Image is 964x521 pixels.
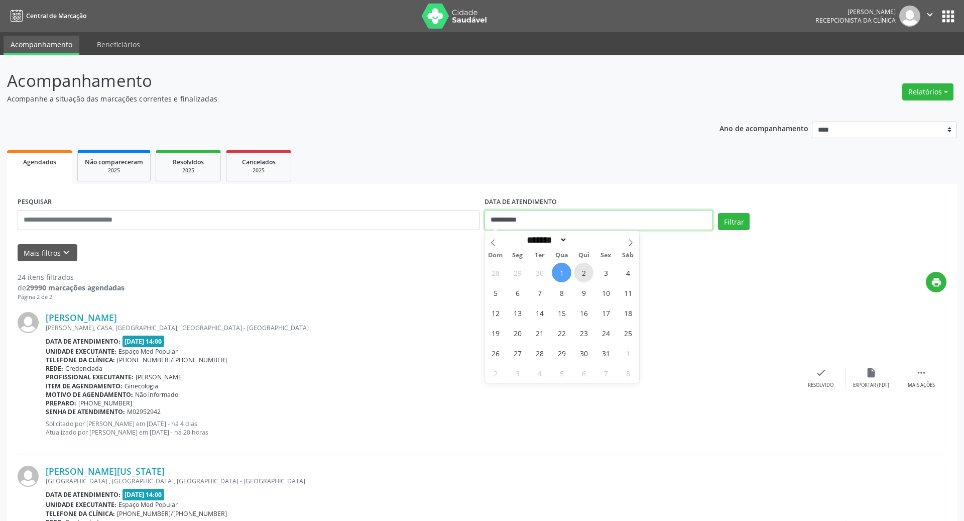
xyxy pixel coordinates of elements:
[23,158,56,166] span: Agendados
[551,252,573,259] span: Qua
[508,363,527,383] span: Novembro 3, 2025
[853,382,889,389] div: Exportar (PDF)
[18,282,125,293] div: de
[61,247,72,258] i: keyboard_arrow_down
[916,367,927,378] i: 
[46,390,133,399] b: Motivo de agendamento:
[46,364,63,373] b: Rede:
[808,382,833,389] div: Resolvido
[135,390,178,399] span: Não informado
[46,509,115,518] b: Telefone da clínica:
[46,312,117,323] a: [PERSON_NAME]
[618,363,638,383] span: Novembro 8, 2025
[46,337,120,346] b: Data de atendimento:
[618,323,638,343] span: Outubro 25, 2025
[508,323,527,343] span: Outubro 20, 2025
[920,6,939,27] button: 
[815,8,896,16] div: [PERSON_NAME]
[486,303,505,323] span: Outubro 12, 2025
[118,500,178,509] span: Espaço Med Popular
[552,263,571,282] span: Outubro 1, 2025
[46,382,123,390] b: Item de agendamento:
[552,283,571,302] span: Outubro 8, 2025
[18,466,39,487] img: img
[508,343,527,363] span: Outubro 27, 2025
[552,363,571,383] span: Novembro 5, 2025
[618,343,638,363] span: Novembro 1, 2025
[85,167,143,174] div: 2025
[552,303,571,323] span: Outubro 15, 2025
[46,466,165,477] a: [PERSON_NAME][US_STATE]
[926,272,946,292] button: print
[866,367,877,378] i: insert_drive_file
[242,158,276,166] span: Cancelados
[18,244,77,262] button: Mais filtroskeyboard_arrow_down
[902,83,953,100] button: Relatórios
[596,303,616,323] span: Outubro 17, 2025
[530,343,549,363] span: Outubro 28, 2025
[127,407,161,416] span: M02952942
[118,347,178,356] span: Espaço Med Popular
[617,252,639,259] span: Sáb
[574,343,593,363] span: Outubro 30, 2025
[486,363,505,383] span: Novembro 2, 2025
[46,356,115,364] b: Telefone da clínica:
[485,252,507,259] span: Dom
[899,6,920,27] img: img
[7,8,86,24] a: Central de Marcação
[573,252,595,259] span: Qui
[136,373,184,381] span: [PERSON_NAME]
[26,12,86,20] span: Central de Marcação
[574,263,593,282] span: Outubro 2, 2025
[596,363,616,383] span: Novembro 7, 2025
[123,489,165,500] span: [DATE] 14:00
[123,336,165,347] span: [DATE] 14:00
[18,272,125,282] div: 24 itens filtrados
[507,252,529,259] span: Seg
[530,303,549,323] span: Outubro 14, 2025
[46,399,76,407] b: Preparo:
[90,36,147,53] a: Beneficiários
[46,490,120,499] b: Data de atendimento:
[719,122,808,134] p: Ano de acompanhamento
[117,356,227,364] span: [PHONE_NUMBER]/[PHONE_NUMBER]
[508,283,527,302] span: Outubro 6, 2025
[618,283,638,302] span: Outubro 11, 2025
[125,382,158,390] span: Ginecologia
[530,263,549,282] span: Setembro 30, 2025
[7,68,672,93] p: Acompanhamento
[486,343,505,363] span: Outubro 26, 2025
[815,16,896,25] span: Recepcionista da clínica
[596,283,616,302] span: Outubro 10, 2025
[46,324,796,332] div: [PERSON_NAME], CASA, [GEOGRAPHIC_DATA], [GEOGRAPHIC_DATA] - [GEOGRAPHIC_DATA]
[486,283,505,302] span: Outubro 5, 2025
[596,263,616,282] span: Outubro 3, 2025
[815,367,826,378] i: check
[4,36,79,55] a: Acompanhamento
[173,158,204,166] span: Resolvidos
[596,323,616,343] span: Outubro 24, 2025
[595,252,617,259] span: Sex
[46,373,134,381] b: Profissional executante:
[924,9,935,20] i: 
[46,420,796,437] p: Solicitado por [PERSON_NAME] em [DATE] - há 4 dias Atualizado por [PERSON_NAME] em [DATE] - há 20...
[486,263,505,282] span: Setembro 28, 2025
[574,283,593,302] span: Outubro 9, 2025
[508,263,527,282] span: Setembro 29, 2025
[117,509,227,518] span: [PHONE_NUMBER]/[PHONE_NUMBER]
[574,303,593,323] span: Outubro 16, 2025
[85,158,143,166] span: Não compareceram
[552,323,571,343] span: Outubro 22, 2025
[486,323,505,343] span: Outubro 19, 2025
[529,252,551,259] span: Ter
[78,399,132,407] span: [PHONE_NUMBER]
[618,303,638,323] span: Outubro 18, 2025
[574,323,593,343] span: Outubro 23, 2025
[530,283,549,302] span: Outubro 7, 2025
[18,312,39,333] img: img
[18,194,52,210] label: PESQUISAR
[718,213,750,230] button: Filtrar
[65,364,102,373] span: Credenciada
[618,263,638,282] span: Outubro 4, 2025
[530,363,549,383] span: Novembro 4, 2025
